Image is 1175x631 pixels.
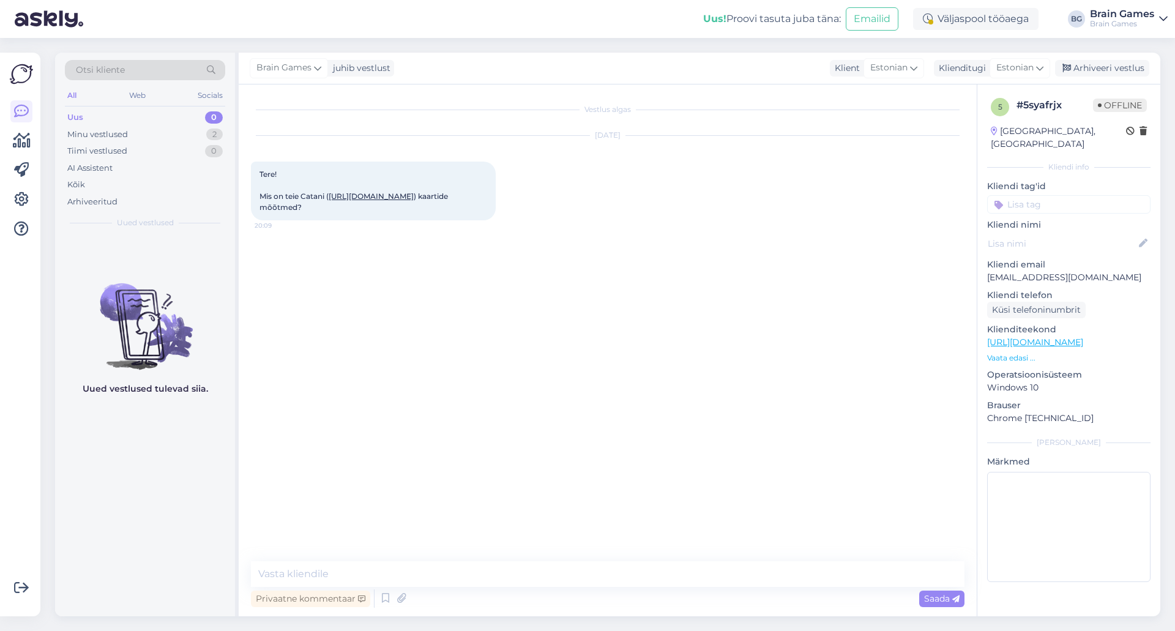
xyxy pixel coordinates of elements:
p: Klienditeekond [987,323,1151,336]
p: Windows 10 [987,381,1151,394]
span: Brain Games [256,61,311,75]
p: Kliendi nimi [987,218,1151,231]
p: Operatsioonisüsteem [987,368,1151,381]
span: 20:09 [255,221,300,230]
div: Klient [830,62,860,75]
div: Väljaspool tööaega [913,8,1039,30]
div: 0 [205,111,223,124]
p: Uued vestlused tulevad siia. [83,383,208,395]
div: [PERSON_NAME] [987,437,1151,448]
div: Brain Games [1090,19,1154,29]
button: Emailid [846,7,898,31]
div: Vestlus algas [251,104,964,115]
div: Privaatne kommentaar [251,591,370,607]
a: Brain GamesBrain Games [1090,9,1168,29]
span: Saada [924,593,960,604]
div: Tiimi vestlused [67,145,127,157]
div: [GEOGRAPHIC_DATA], [GEOGRAPHIC_DATA] [991,125,1126,151]
p: Kliendi email [987,258,1151,271]
span: Otsi kliente [76,64,125,77]
input: Lisa nimi [988,237,1136,250]
p: Märkmed [987,455,1151,468]
div: Klienditugi [934,62,986,75]
div: Minu vestlused [67,129,128,141]
p: Vaata edasi ... [987,353,1151,364]
div: Proovi tasuta juba täna: [703,12,841,26]
div: Kõik [67,179,85,191]
div: All [65,88,79,103]
div: Uus [67,111,83,124]
div: juhib vestlust [328,62,390,75]
p: Kliendi telefon [987,289,1151,302]
div: AI Assistent [67,162,113,174]
p: Kliendi tag'id [987,180,1151,193]
span: Tere! Mis on teie Catani ( ) kaartide mõõtmed? [259,170,450,212]
div: Kliendi info [987,162,1151,173]
div: 2 [206,129,223,141]
span: Uued vestlused [117,217,174,228]
span: 5 [998,102,1002,111]
p: Brauser [987,399,1151,412]
p: Chrome [TECHNICAL_ID] [987,412,1151,425]
p: [EMAIL_ADDRESS][DOMAIN_NAME] [987,271,1151,284]
a: [URL][DOMAIN_NAME] [987,337,1083,348]
span: Offline [1093,99,1147,112]
div: Arhiveeri vestlus [1055,60,1149,77]
img: Askly Logo [10,62,33,86]
a: [URL][DOMAIN_NAME] [329,192,414,201]
img: No chats [55,261,235,372]
div: # 5syafrjx [1016,98,1093,113]
span: Estonian [870,61,908,75]
div: [DATE] [251,130,964,141]
div: Socials [195,88,225,103]
div: Küsi telefoninumbrit [987,302,1086,318]
div: BG [1068,10,1085,28]
input: Lisa tag [987,195,1151,214]
span: Estonian [996,61,1034,75]
b: Uus! [703,13,726,24]
div: Brain Games [1090,9,1154,19]
div: Arhiveeritud [67,196,117,208]
div: Web [127,88,148,103]
div: 0 [205,145,223,157]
